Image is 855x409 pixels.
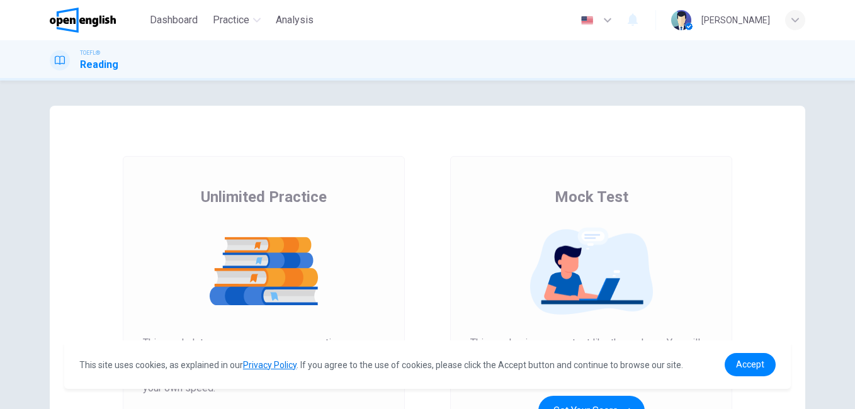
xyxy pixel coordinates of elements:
a: Privacy Policy [243,360,297,370]
img: Profile picture [671,10,691,30]
span: Practice [213,13,249,28]
button: Dashboard [145,9,203,31]
img: en [579,16,595,25]
img: OpenEnglish logo [50,8,116,33]
span: Unlimited Practice [201,187,327,207]
span: This site uses cookies, as explained in our . If you agree to the use of cookies, please click th... [79,360,683,370]
span: This mode lets you answer as many questions as you want. There is no time limit. You get feedback... [143,335,385,396]
span: TOEFL® [80,48,100,57]
span: Analysis [276,13,314,28]
a: OpenEnglish logo [50,8,145,33]
div: cookieconsent [64,340,791,389]
span: Mock Test [555,187,628,207]
span: Dashboard [150,13,198,28]
span: Accept [736,359,764,369]
button: Practice [208,9,266,31]
span: This mode gives you a test like the real one. You will get a score and see what you are good at a... [470,335,712,381]
a: dismiss cookie message [725,353,776,376]
div: [PERSON_NAME] [701,13,770,28]
button: Analysis [271,9,319,31]
h1: Reading [80,57,118,72]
